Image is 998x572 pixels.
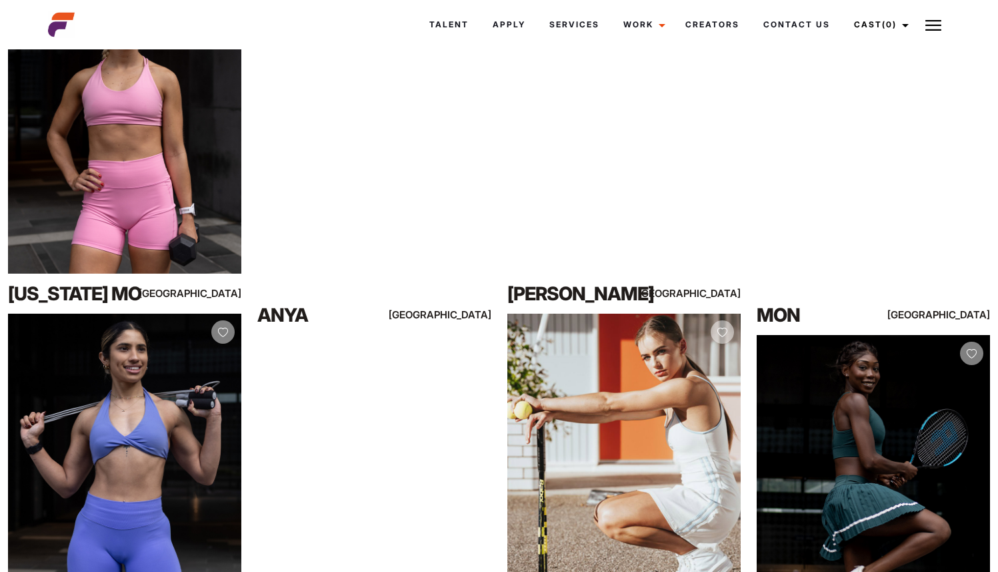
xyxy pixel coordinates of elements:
[421,306,491,323] div: [GEOGRAPHIC_DATA]
[920,306,990,323] div: [GEOGRAPHIC_DATA]
[171,285,241,302] div: [GEOGRAPHIC_DATA]
[671,285,741,302] div: [GEOGRAPHIC_DATA]
[537,7,611,43] a: Services
[48,11,75,38] img: cropped-aefm-brand-fav-22-square.png
[611,7,673,43] a: Work
[842,7,917,43] a: Cast(0)
[757,302,897,328] div: Mon
[507,280,647,307] div: [PERSON_NAME]
[673,7,751,43] a: Creators
[882,19,897,29] span: (0)
[417,7,481,43] a: Talent
[751,7,842,43] a: Contact Us
[481,7,537,43] a: Apply
[8,280,148,307] div: [US_STATE] Mo
[257,302,397,328] div: Anya
[925,17,941,33] img: Burger icon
